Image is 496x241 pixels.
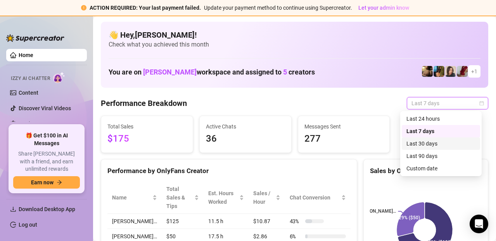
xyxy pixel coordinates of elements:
[290,217,302,225] span: 43 %
[249,182,285,214] th: Sales / Hour
[107,214,162,229] td: [PERSON_NAME]…
[355,3,412,12] button: Let your admin know
[19,90,38,96] a: Content
[411,97,484,109] span: Last 7 days
[358,5,409,11] span: Let your admin know
[31,179,54,186] span: Earn now
[90,5,201,11] strong: ACTION REQUIRED: Your last payment failed.
[10,206,16,212] span: download
[162,182,204,214] th: Total Sales & Tips
[13,176,80,189] button: Earn nowarrow-right
[406,164,475,173] div: Custom date
[107,132,187,146] span: $175
[166,185,193,210] span: Total Sales & Tips
[204,214,249,229] td: 11.5 h
[285,182,351,214] th: Chat Conversion
[143,68,197,76] span: [PERSON_NAME]
[406,114,475,123] div: Last 24 hours
[406,139,475,148] div: Last 30 days
[283,68,287,76] span: 5
[304,132,384,146] span: 277
[304,122,384,131] span: Messages Sent
[208,189,238,206] div: Est. Hours Worked
[206,132,285,146] span: 36
[434,66,444,77] img: Milly
[204,5,352,11] span: Update your payment method to continue using Supercreator.
[11,75,50,82] span: Izzy AI Chatter
[479,101,484,106] span: calendar
[107,166,351,176] div: Performance by OnlyFans Creator
[402,150,480,162] div: Last 90 days
[406,152,475,160] div: Last 90 days
[422,66,433,77] img: Peachy
[357,209,396,214] text: [PERSON_NAME]…
[471,67,477,76] span: + 1
[457,66,468,77] img: Esme
[470,215,488,233] div: Open Intercom Messenger
[402,113,480,125] div: Last 24 hours
[253,189,274,206] span: Sales / Hour
[19,121,39,127] a: Settings
[370,166,482,176] div: Sales by OnlyFans Creator
[107,182,162,214] th: Name
[19,206,75,212] span: Download Desktop App
[290,232,302,241] span: 6 %
[57,180,62,185] span: arrow-right
[109,40,480,49] span: Check what you achieved this month
[402,137,480,150] div: Last 30 days
[13,132,80,147] span: 🎁 Get $100 in AI Messages
[109,68,315,76] h1: You are on workspace and assigned to creators
[53,72,65,83] img: AI Chatter
[13,150,80,173] span: Share [PERSON_NAME] with a friend, and earn unlimited rewards
[19,105,71,111] a: Discover Viral Videos
[109,29,480,40] h4: 👋 Hey, [PERSON_NAME] !
[19,222,37,228] a: Log out
[290,193,340,202] span: Chat Conversion
[406,127,475,135] div: Last 7 days
[445,66,456,77] img: Nina
[101,98,187,109] h4: Performance Breakdown
[162,214,204,229] td: $125
[249,214,285,229] td: $10.87
[112,193,151,202] span: Name
[402,162,480,175] div: Custom date
[206,122,285,131] span: Active Chats
[402,125,480,137] div: Last 7 days
[81,5,86,10] span: exclamation-circle
[19,52,33,58] a: Home
[107,122,187,131] span: Total Sales
[6,34,64,42] img: logo-BBDzfeDw.svg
